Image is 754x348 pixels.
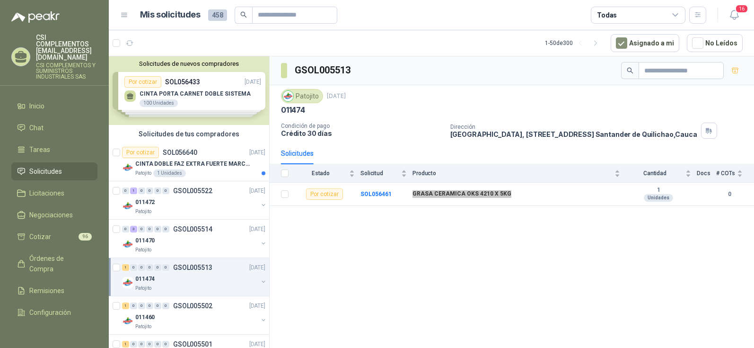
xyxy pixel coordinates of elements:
[122,300,267,330] a: 1 0 0 0 0 0 GSOL005502[DATE] Company Logo011460Patojito
[716,164,754,183] th: # COTs
[146,264,153,271] div: 0
[281,129,443,137] p: Crédito 30 días
[11,97,97,115] a: Inicio
[130,264,137,271] div: 0
[154,341,161,348] div: 0
[283,91,293,101] img: Company Logo
[295,63,352,78] h3: GSOL005513
[122,226,129,232] div: 0
[611,34,679,52] button: Asignado a mi
[154,303,161,309] div: 0
[138,264,145,271] div: 0
[281,148,314,159] div: Solicitudes
[327,92,346,101] p: [DATE]
[208,9,227,21] span: 458
[122,264,129,271] div: 1
[122,277,133,288] img: Company Logo
[146,341,153,348] div: 0
[11,11,60,23] img: Logo peakr
[29,166,62,177] span: Solicitudes
[135,160,253,169] p: CINTA DOBLE FAZ EXTRA FUERTE MARCA:3M
[627,67,633,74] span: search
[162,303,169,309] div: 0
[626,164,697,183] th: Cantidad
[597,10,617,20] div: Todas
[281,89,323,103] div: Patojito
[11,206,97,224] a: Negociaciones
[11,141,97,159] a: Tareas
[644,194,673,202] div: Unidades
[130,341,137,348] div: 0
[122,262,267,292] a: 1 0 0 0 0 0 GSOL005513[DATE] Company Logo011474Patojito
[109,56,269,125] div: Solicitudes de nuevos compradoresPor cotizarSOL056433[DATE] CINTA PORTA CARNET DOBLE SISTEMA100 U...
[29,307,71,318] span: Configuración
[36,34,97,61] p: CSI COMPLEMENTOS [EMAIL_ADDRESS][DOMAIN_NAME]
[146,226,153,232] div: 0
[36,62,97,80] p: CSI COMPLEMENTOS Y SUMINISTROS INDUSTRIALES SAS
[122,223,267,254] a: 0 3 0 0 0 0 GSOL005514[DATE] Company Logo011470Patojito
[697,164,716,183] th: Docs
[154,187,161,194] div: 0
[360,164,412,183] th: Solicitud
[281,123,443,129] p: Condición de pago
[109,143,269,181] a: Por cotizarSOL056640[DATE] Company LogoCINTA DOBLE FAZ EXTRA FUERTE MARCA:3MPatojito1 Unidades
[135,285,151,292] p: Patojito
[122,303,129,309] div: 1
[249,187,265,196] p: [DATE]
[716,170,735,177] span: # COTs
[412,170,613,177] span: Producto
[412,190,511,198] b: GRASA CERAMICA OKS 4210 X 5KG
[122,162,133,173] img: Company Logo
[130,226,137,232] div: 3
[173,226,212,232] p: GSOL005514
[122,200,133,212] img: Company Logo
[11,282,97,300] a: Remisiones
[138,226,145,232] div: 0
[360,170,399,177] span: Solicitud
[138,303,145,309] div: 0
[79,233,92,241] span: 96
[29,123,44,133] span: Chat
[249,263,265,272] p: [DATE]
[135,236,155,245] p: 011470
[122,315,133,327] img: Company Logo
[249,302,265,311] p: [DATE]
[154,264,161,271] div: 0
[173,187,212,194] p: GSOL005522
[735,4,748,13] span: 16
[294,170,347,177] span: Estado
[122,341,129,348] div: 1
[113,60,265,67] button: Solicitudes de nuevos compradores
[154,226,161,232] div: 0
[162,264,169,271] div: 0
[545,36,603,51] div: 1 - 50 de 300
[135,170,151,177] p: Patojito
[11,184,97,202] a: Licitaciones
[11,228,97,246] a: Cotizar96
[11,162,97,180] a: Solicitudes
[11,303,97,321] a: Configuración
[122,187,129,194] div: 0
[135,275,155,284] p: 011474
[29,144,50,155] span: Tareas
[122,239,133,250] img: Company Logo
[726,7,743,24] button: 16
[122,147,159,158] div: Por cotizar
[162,341,169,348] div: 0
[450,124,697,130] p: Dirección
[29,210,73,220] span: Negociaciones
[146,187,153,194] div: 0
[162,226,169,232] div: 0
[153,170,186,177] div: 1 Unidades
[294,164,360,183] th: Estado
[11,250,97,278] a: Órdenes de Compra
[240,11,247,18] span: search
[130,303,137,309] div: 0
[360,191,392,197] a: SOL056461
[29,232,51,242] span: Cotizar
[29,253,88,274] span: Órdenes de Compra
[135,323,151,330] p: Patojito
[450,130,697,138] p: [GEOGRAPHIC_DATA], [STREET_ADDRESS] Santander de Quilichao , Cauca
[412,164,626,183] th: Producto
